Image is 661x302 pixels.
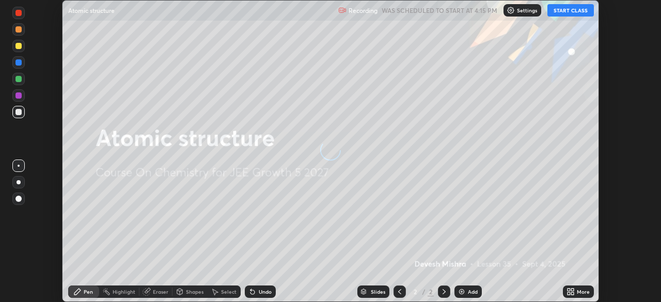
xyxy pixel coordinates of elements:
img: add-slide-button [458,288,466,296]
p: Atomic structure [68,6,115,14]
div: Eraser [153,289,168,294]
p: Settings [517,8,537,13]
p: Recording [349,7,377,14]
div: / [422,289,426,295]
button: START CLASS [547,4,594,17]
div: Undo [259,289,272,294]
div: Pen [84,289,93,294]
img: class-settings-icons [507,6,515,14]
img: recording.375f2c34.svg [338,6,347,14]
div: More [577,289,590,294]
div: 2 [410,289,420,295]
div: Add [468,289,478,294]
h5: WAS SCHEDULED TO START AT 4:15 PM [382,6,497,15]
div: Highlight [113,289,135,294]
div: Select [221,289,237,294]
div: 2 [428,287,434,296]
div: Shapes [186,289,203,294]
div: Slides [371,289,385,294]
